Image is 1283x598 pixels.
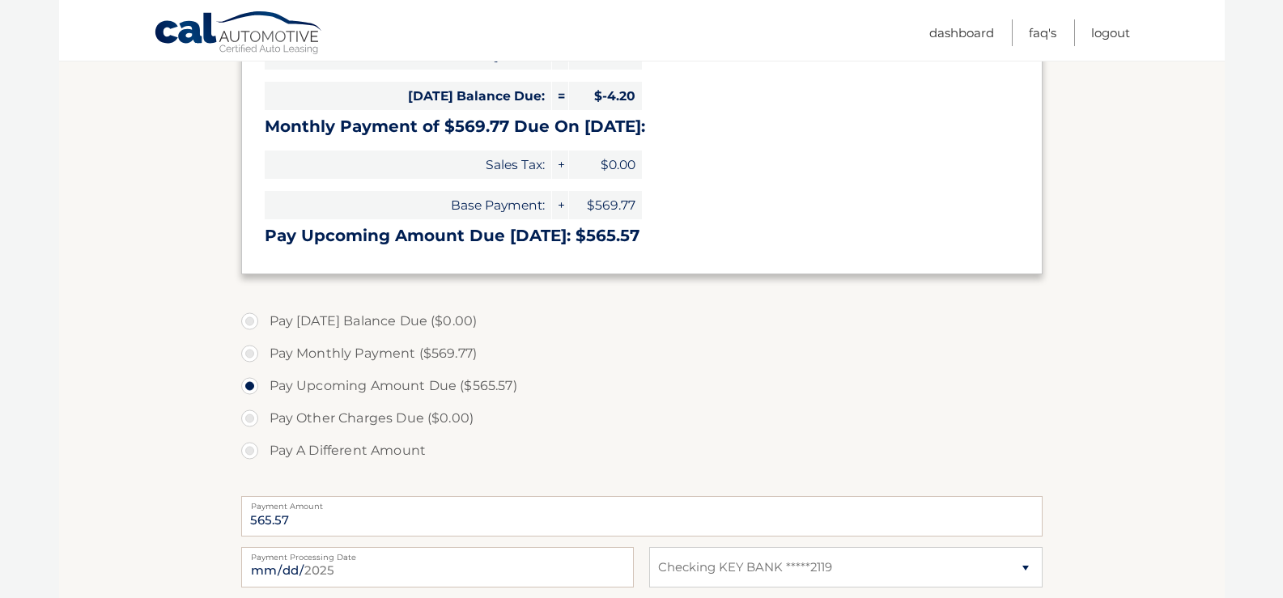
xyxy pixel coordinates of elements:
[241,305,1043,337] label: Pay [DATE] Balance Due ($0.00)
[569,82,642,110] span: $-4.20
[265,151,551,179] span: Sales Tax:
[552,82,568,110] span: =
[241,547,634,560] label: Payment Processing Date
[1029,19,1056,46] a: FAQ's
[265,82,551,110] span: [DATE] Balance Due:
[241,370,1043,402] label: Pay Upcoming Amount Due ($565.57)
[265,191,551,219] span: Base Payment:
[929,19,994,46] a: Dashboard
[241,402,1043,435] label: Pay Other Charges Due ($0.00)
[569,191,642,219] span: $569.77
[241,337,1043,370] label: Pay Monthly Payment ($569.77)
[1091,19,1130,46] a: Logout
[552,191,568,219] span: +
[241,496,1043,509] label: Payment Amount
[265,117,1019,137] h3: Monthly Payment of $569.77 Due On [DATE]:
[241,496,1043,537] input: Payment Amount
[569,151,642,179] span: $0.00
[552,151,568,179] span: +
[241,547,634,587] input: Payment Date
[241,435,1043,467] label: Pay A Different Amount
[265,226,1019,246] h3: Pay Upcoming Amount Due [DATE]: $565.57
[154,11,324,57] a: Cal Automotive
